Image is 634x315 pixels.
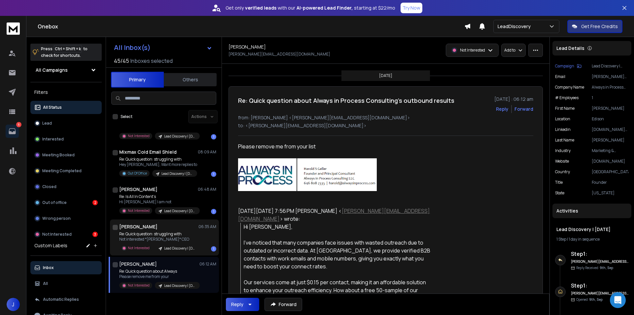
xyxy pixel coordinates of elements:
[552,204,631,218] div: Activities
[128,208,150,213] p: Not Interested
[30,101,102,114] button: All Status
[211,134,216,139] div: 1
[128,134,150,138] p: Not Interested
[238,122,533,129] p: to: <[PERSON_NAME][EMAIL_ADDRESS][DOMAIN_NAME]>
[592,169,629,175] p: [GEOGRAPHIC_DATA]
[403,5,420,11] p: Try Now
[30,228,102,241] button: Not Interested3
[7,22,20,35] img: logo
[576,265,613,270] p: Reply Received
[36,67,68,73] h1: All Campaigns
[401,3,422,13] button: Try Now
[114,44,151,51] h1: All Inbox(s)
[514,106,533,112] div: Forward
[30,293,102,306] button: Automatic Replies
[238,207,431,223] div: [DATE][DATE] 7:56 PM [PERSON_NAME] < > wrote:
[119,223,158,230] h1: [PERSON_NAME]
[555,169,570,175] p: Country
[121,114,132,119] label: Select
[199,261,216,267] p: 06:12 AM
[592,95,629,100] p: 1
[600,265,613,270] span: 9th, Sep
[30,196,102,209] button: Out of office2
[42,152,75,158] p: Meeting Booked
[245,5,276,11] strong: verified leads
[30,117,102,130] button: Lead
[30,212,102,225] button: Wrong person
[30,277,102,290] button: All
[504,48,515,53] p: Add to
[238,158,377,191] img: AIorK4zLKTkqTYTRmWK5H3gw8QfqB6rgCuIgilLJDeJhnKJZOlCJ0ojLRMcUOjTr8-0jdicK0PdIy40Fvx97
[119,194,198,199] p: Re: Is All In Content’s
[238,142,431,150] div: Please remove me from your list
[229,52,330,57] p: [PERSON_NAME][EMAIL_ADDRESS][DOMAIN_NAME]
[555,148,571,153] p: industry
[119,231,198,237] p: Re: Quick question: struggling with
[555,127,571,132] p: linkedin
[567,20,622,33] button: Get Free Credits
[130,57,173,65] h3: Inboxes selected
[244,239,431,270] div: I’ve noticed that many companies face issues with wasted outreach due to outdated or incorrect da...
[211,209,216,214] div: 1
[43,297,79,302] p: Automatic Replies
[226,298,259,311] button: Reply
[556,236,566,242] span: 1 Step
[43,281,48,286] p: All
[114,57,129,65] span: 45 / 45
[30,88,102,97] h3: Filters
[92,200,98,205] div: 2
[164,209,196,214] p: Lead Discovery | [DATE]
[30,133,102,146] button: Interested
[592,148,629,153] p: Marketing & Advertising
[556,237,627,242] div: |
[571,291,629,296] h6: [PERSON_NAME][EMAIL_ADDRESS][DOMAIN_NAME]
[119,199,198,205] p: Hi [PERSON_NAME] I am not
[128,171,147,176] p: Out Of Office
[30,261,102,274] button: Inbox
[555,95,579,100] p: # Employees
[592,116,629,122] p: Edison
[592,190,629,196] p: [US_STATE]
[498,23,533,30] p: LeadDiscovery
[128,246,150,251] p: Not Interested
[555,106,575,111] p: First Name
[119,186,158,193] h1: [PERSON_NAME]
[198,224,216,229] p: 06:35 AM
[555,190,564,196] p: State
[226,5,395,11] p: Get only with our starting at $22/mo
[610,292,626,308] div: Open Intercom Messenger
[238,114,533,121] p: from: [PERSON_NAME] <[PERSON_NAME][EMAIL_ADDRESS][DOMAIN_NAME]>
[119,149,177,155] h1: Mixmax Cold Email Shield
[571,282,629,290] h6: Step 1 :
[119,162,197,167] p: Hey [PERSON_NAME], Want more replies to
[7,298,20,311] button: J
[576,297,603,302] p: Opened
[592,127,629,132] p: [DOMAIN_NAME][URL][PERSON_NAME]
[42,200,67,205] p: Out of office
[92,232,98,237] div: 3
[555,159,569,164] p: website
[571,259,629,264] h6: [PERSON_NAME][EMAIL_ADDRESS][DOMAIN_NAME]
[42,216,71,221] p: Wrong person
[41,46,88,59] p: Press to check for shortcuts.
[238,207,430,222] a: [PERSON_NAME][EMAIL_ADDRESS][DOMAIN_NAME]
[30,63,102,77] button: All Campaigns
[164,72,217,87] button: Others
[198,149,216,155] p: 08:09 AM
[6,125,19,138] a: 5
[42,121,52,126] p: Lead
[42,137,64,142] p: Interested
[119,237,198,242] p: Not interested *[PERSON_NAME]* CEO
[589,297,603,302] span: 9th, Sep
[30,164,102,177] button: Meeting Completed
[128,283,150,288] p: Not Interested
[231,301,243,308] div: Reply
[238,96,454,105] h1: Re: Quick question about Always in Process Consulting’s outbound results
[109,41,218,54] button: All Inbox(s)
[379,73,392,78] p: [DATE]
[297,5,353,11] strong: AI-powered Lead Finder,
[556,226,627,233] h1: Lead Discovery | [DATE]
[42,168,82,174] p: Meeting Completed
